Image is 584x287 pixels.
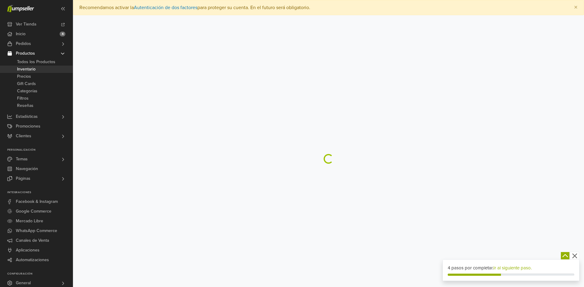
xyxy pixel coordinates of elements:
[16,226,57,236] span: WhatsApp Commerce
[16,236,49,245] span: Canales de Venta
[568,0,584,15] button: Close
[17,73,31,80] span: Precios
[7,148,73,152] p: Personalización
[16,197,58,207] span: Facebook & Instagram
[17,58,55,66] span: Todos los Productos
[7,191,73,194] p: Integraciones
[60,32,65,36] span: 4
[16,255,49,265] span: Automatizaciones
[493,265,532,271] a: Ir al siguiente paso.
[17,102,33,109] span: Reseñas
[574,3,578,12] span: ×
[7,272,73,276] p: Configuración
[16,207,51,216] span: Google Commerce
[16,19,36,29] span: Ver Tienda
[448,265,574,272] div: 4 pasos por completar.
[16,112,38,121] span: Estadísticas
[16,49,35,58] span: Productos
[17,80,36,87] span: Gift Cards
[17,66,36,73] span: Inventario
[16,29,26,39] span: Inicio
[134,5,197,11] a: Autenticación de dos factores
[16,174,30,183] span: Páginas
[16,245,40,255] span: Aplicaciones
[16,121,40,131] span: Promociones
[16,154,28,164] span: Temas
[16,164,38,174] span: Navegación
[17,87,37,95] span: Categorías
[16,39,31,49] span: Pedidos
[16,216,43,226] span: Mercado Libre
[16,131,31,141] span: Clientes
[17,95,29,102] span: Filtros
